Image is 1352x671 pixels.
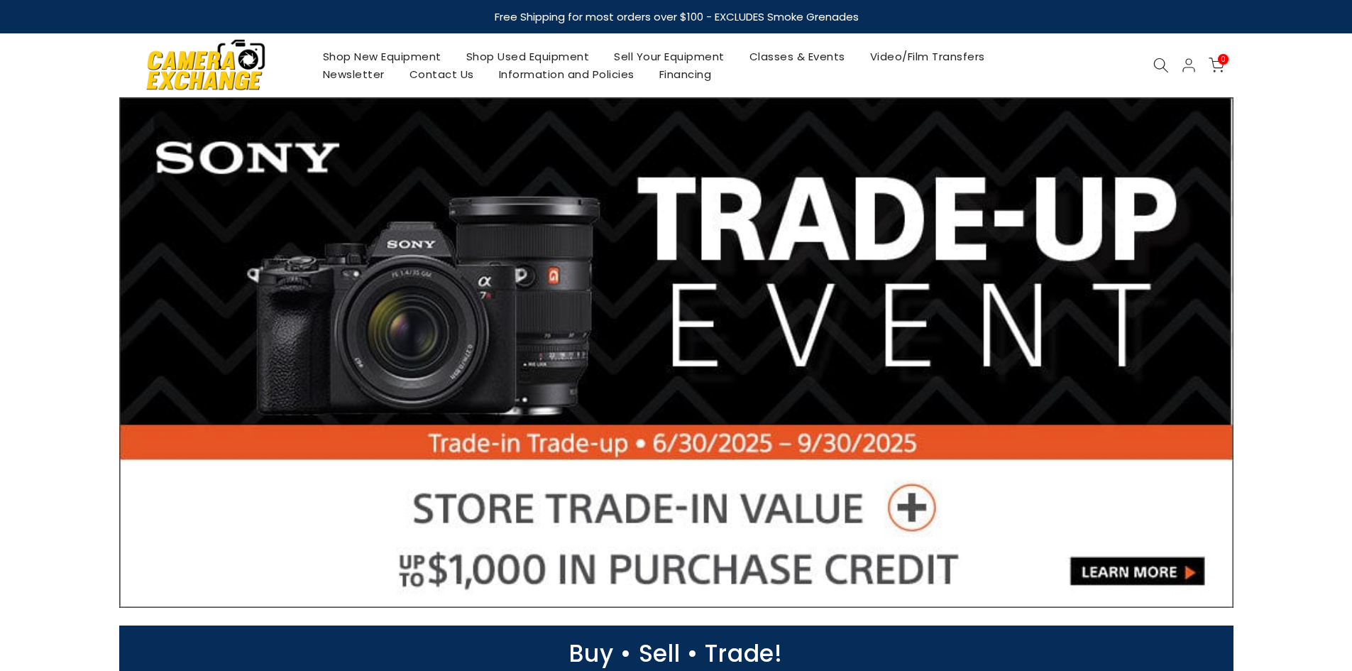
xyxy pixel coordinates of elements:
li: Page dot 1 [635,584,643,592]
a: Sell Your Equipment [602,48,737,65]
li: Page dot 5 [695,584,703,592]
a: Contact Us [397,65,486,83]
a: 0 [1209,58,1224,73]
a: Shop Used Equipment [454,48,602,65]
a: Information and Policies [486,65,647,83]
li: Page dot 6 [710,584,718,592]
a: Newsletter [310,65,397,83]
li: Page dot 2 [650,584,658,592]
p: Buy • Sell • Trade! [112,647,1241,660]
a: Video/Film Transfers [857,48,997,65]
span: 0 [1218,54,1229,65]
li: Page dot 4 [680,584,688,592]
strong: Free Shipping for most orders over $100 - EXCLUDES Smoke Grenades [494,9,858,24]
li: Page dot 3 [665,584,673,592]
a: Classes & Events [737,48,857,65]
a: Shop New Equipment [310,48,454,65]
a: Financing [647,65,724,83]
